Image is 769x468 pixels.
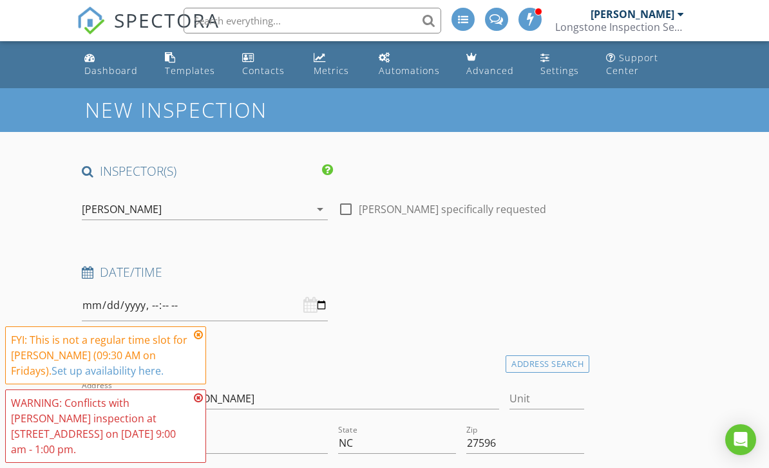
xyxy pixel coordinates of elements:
a: Contacts [237,46,298,83]
div: [PERSON_NAME] [591,8,674,21]
h1: New Inspection [85,98,370,121]
div: Metrics [314,64,349,77]
i: arrow_drop_down [312,201,328,217]
label: [PERSON_NAME] specifically requested [359,203,546,216]
div: Automations [379,64,440,77]
div: [PERSON_NAME] [82,203,162,215]
h4: Date/Time [82,264,584,281]
a: Support Center [601,46,689,83]
input: Select date [82,290,328,321]
div: Address Search [506,355,589,373]
h4: INSPECTOR(S) [82,163,333,180]
span: SPECTORA [114,6,220,33]
a: SPECTORA [77,17,220,44]
a: Metrics [309,46,363,83]
a: Set up availability here. [52,364,164,378]
div: Contacts [242,64,285,77]
h4: Location [82,352,584,369]
div: Dashboard [84,64,138,77]
div: FYI: This is not a regular time slot for [PERSON_NAME] (09:30 AM on Fridays). [11,332,190,379]
div: Support Center [606,51,658,77]
a: Settings [535,46,591,83]
a: Automations (Advanced) [374,46,451,83]
div: Settings [540,64,579,77]
img: The Best Home Inspection Software - Spectora [77,6,105,35]
div: Templates [165,64,215,77]
div: WARNING: Conflicts with [PERSON_NAME] inspection at [STREET_ADDRESS] on [DATE] 9:00 am - 1:00 pm. [11,395,190,457]
a: Templates [160,46,227,83]
a: Advanced [461,46,525,83]
a: Dashboard [79,46,149,83]
div: Longstone Inspection Services, LLC [555,21,684,33]
div: Open Intercom Messenger [725,424,756,455]
div: Advanced [466,64,514,77]
input: Search everything... [184,8,441,33]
